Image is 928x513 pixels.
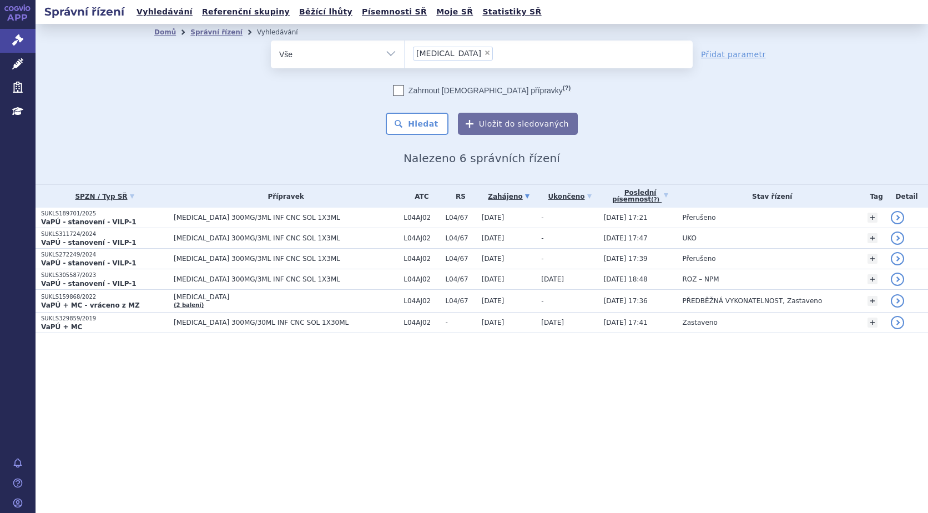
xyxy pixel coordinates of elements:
[484,49,491,56] span: ×
[393,85,571,96] label: Zahrnout [DEMOGRAPHIC_DATA] přípravky
[496,46,502,60] input: [MEDICAL_DATA]
[682,255,715,263] span: Přerušeno
[41,251,168,259] p: SUKLS272249/2024
[416,49,481,57] span: [MEDICAL_DATA]
[604,214,648,222] span: [DATE] 17:21
[541,297,543,305] span: -
[404,297,440,305] span: L04AJ02
[604,255,648,263] span: [DATE] 17:39
[41,315,168,323] p: SUKLS329859/2019
[868,213,877,223] a: +
[891,252,904,265] a: detail
[891,211,904,224] a: detail
[41,230,168,238] p: SUKLS311724/2024
[404,319,440,326] span: L04AJ02
[479,4,544,19] a: Statistiky SŘ
[41,189,168,204] a: SPZN / Typ SŘ
[174,302,204,308] a: (2 balení)
[541,275,564,283] span: [DATE]
[398,185,440,208] th: ATC
[458,113,578,135] button: Uložit do sledovaných
[682,319,717,326] span: Zastaveno
[41,210,168,218] p: SUKLS189701/2025
[604,234,648,242] span: [DATE] 17:47
[257,24,312,41] li: Vyhledávání
[482,234,505,242] span: [DATE]
[445,214,476,222] span: L04/67
[41,259,137,267] strong: VaPÚ - stanovení - VILP-1
[404,214,440,222] span: L04AJ02
[891,294,904,308] a: detail
[651,197,659,203] abbr: (?)
[482,275,505,283] span: [DATE]
[682,214,715,222] span: Přerušeno
[482,297,505,305] span: [DATE]
[404,275,440,283] span: L04AJ02
[604,319,648,326] span: [DATE] 17:41
[482,319,505,326] span: [DATE]
[701,49,766,60] a: Přidat parametr
[41,239,137,247] strong: VaPÚ - stanovení - VILP-1
[541,255,543,263] span: -
[862,185,885,208] th: Tag
[541,214,543,222] span: -
[868,296,877,306] a: +
[445,275,476,283] span: L04/67
[41,323,82,331] strong: VaPÚ + MC
[404,152,560,165] span: Nalezeno 6 správních řízení
[868,274,877,284] a: +
[482,189,536,204] a: Zahájeno
[445,297,476,305] span: L04/67
[41,271,168,279] p: SUKLS305587/2023
[868,254,877,264] a: +
[41,218,137,226] strong: VaPÚ - stanovení - VILP-1
[563,84,571,92] abbr: (?)
[885,185,928,208] th: Detail
[482,214,505,222] span: [DATE]
[404,234,440,242] span: L04AJ02
[868,233,877,243] a: +
[359,4,430,19] a: Písemnosti SŘ
[445,319,476,326] span: -
[154,28,176,36] a: Domů
[174,234,398,242] span: [MEDICAL_DATA] 300MG/3ML INF CNC SOL 1X3ML
[541,234,543,242] span: -
[174,275,398,283] span: [MEDICAL_DATA] 300MG/3ML INF CNC SOL 1X3ML
[404,255,440,263] span: L04AJ02
[682,297,822,305] span: PŘEDBĚŽNÁ VYKONATELNOST, Zastaveno
[445,234,476,242] span: L04/67
[440,185,476,208] th: RS
[482,255,505,263] span: [DATE]
[677,185,861,208] th: Stav řízení
[174,319,398,326] span: [MEDICAL_DATA] 300MG/30ML INF CNC SOL 1X30ML
[190,28,243,36] a: Správní řízení
[891,273,904,286] a: detail
[682,275,719,283] span: ROZ – NPM
[174,255,398,263] span: [MEDICAL_DATA] 300MG/3ML INF CNC SOL 1X3ML
[541,319,564,326] span: [DATE]
[296,4,356,19] a: Běžící lhůty
[891,316,904,329] a: detail
[168,185,398,208] th: Přípravek
[41,301,140,309] strong: VaPÚ + MC - vráceno z MZ
[604,185,677,208] a: Poslednípísemnost(?)
[868,318,877,328] a: +
[445,255,476,263] span: L04/67
[604,297,648,305] span: [DATE] 17:36
[133,4,196,19] a: Vyhledávání
[386,113,448,135] button: Hledat
[36,4,133,19] h2: Správní řízení
[682,234,696,242] span: UKO
[41,280,137,288] strong: VaPÚ - stanovení - VILP-1
[174,214,398,222] span: [MEDICAL_DATA] 300MG/3ML INF CNC SOL 1X3ML
[891,232,904,245] a: detail
[199,4,293,19] a: Referenční skupiny
[433,4,476,19] a: Moje SŘ
[541,189,598,204] a: Ukončeno
[41,293,168,301] p: SUKLS159868/2022
[604,275,648,283] span: [DATE] 18:48
[174,293,398,301] span: [MEDICAL_DATA]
